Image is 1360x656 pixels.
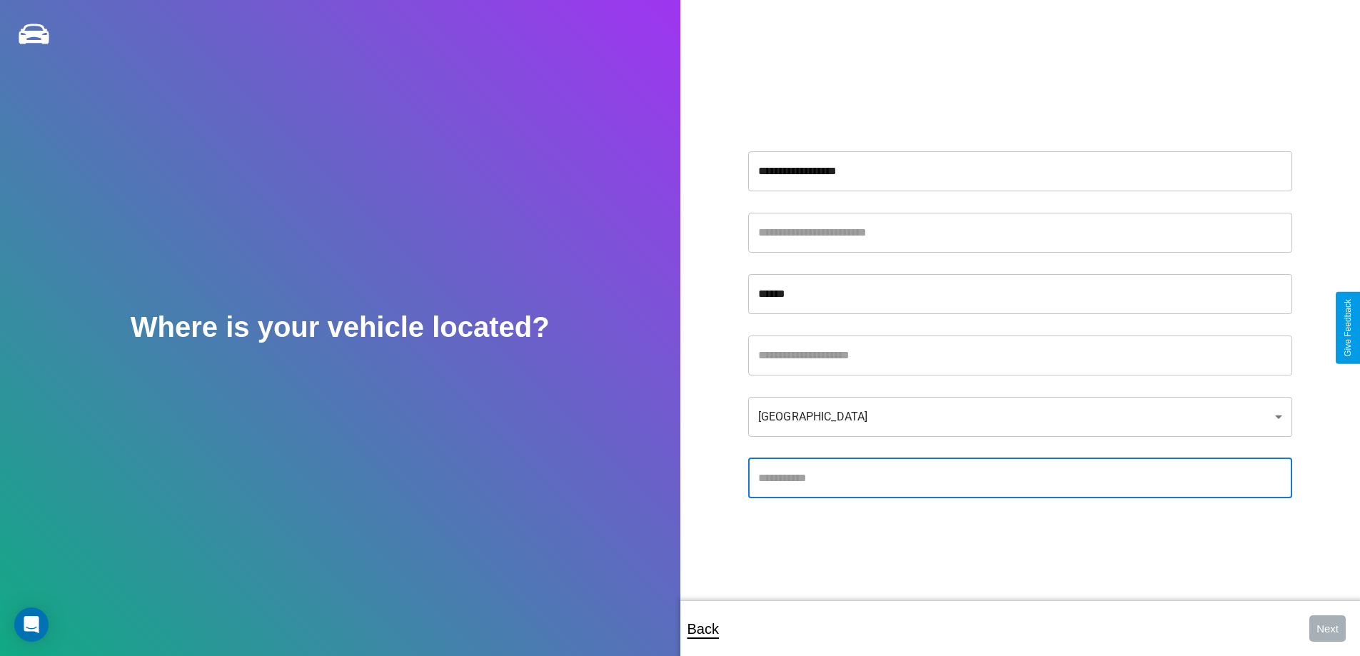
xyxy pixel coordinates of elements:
div: Open Intercom Messenger [14,607,49,642]
p: Back [687,616,719,642]
h2: Where is your vehicle located? [131,311,550,343]
div: Give Feedback [1343,299,1353,357]
button: Next [1309,615,1346,642]
div: [GEOGRAPHIC_DATA] [748,397,1292,437]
